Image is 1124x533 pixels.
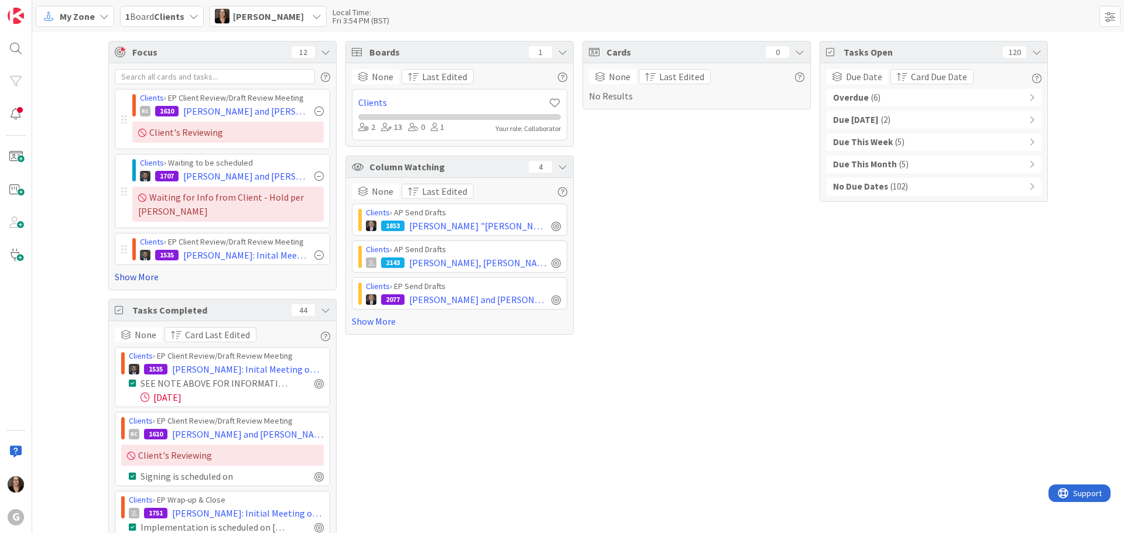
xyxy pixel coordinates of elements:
[402,69,474,84] button: Last Edited
[369,160,523,174] span: Column Watching
[129,429,139,439] div: RC
[890,69,974,84] button: Card Due Date
[132,303,286,317] span: Tasks Completed
[381,257,405,268] div: 2143
[132,45,282,59] span: Focus
[140,236,164,247] a: Clients
[366,280,561,293] div: › EP Send Drafts
[129,494,153,505] a: Clients
[409,256,547,270] span: [PERSON_NAME], [PERSON_NAME] and [PERSON_NAME]: Drafts [PERSON_NAME] [PERSON_NAME]
[140,469,269,483] div: Signing is scheduled on
[154,11,184,22] b: Clients
[606,45,760,59] span: Cards
[140,157,164,168] a: Clients
[129,350,324,362] div: › EP Client Review/Draft Review Meeting
[172,427,324,441] span: [PERSON_NAME] and [PERSON_NAME]: Initial Meeting on 2/20 with [PERSON_NAME], Signing of POA's [DATE]
[155,171,179,181] div: 1707
[183,248,310,262] span: [PERSON_NAME]: Inital Meeting on 2/18 with [PERSON_NAME]: Drafts [PERSON_NAME]. Drafts sent 6-9.
[402,184,474,199] button: Last Edited
[372,184,393,198] span: None
[129,494,324,506] div: › EP Wrap-up & Close
[121,445,324,466] div: Client's Reviewing
[140,157,324,169] div: › Waiting to be scheduled
[8,509,24,525] div: G
[172,362,324,376] span: [PERSON_NAME]: Inital Meeting on 2/18 with [PERSON_NAME]: Drafts [PERSON_NAME]. Drafts sent 6-9.
[172,506,324,520] span: [PERSON_NAME]: Initial Meeting on 3/25 with [PERSON_NAME]: Drafts [PERSON_NAME] [PERSON_NAME]: Dr...
[165,327,256,342] button: Card Last Edited
[140,390,324,404] div: [DATE]
[144,508,167,518] div: 1751
[135,328,156,342] span: None
[833,158,897,171] b: Due This Month
[496,123,561,134] div: Your role: Collaborator
[422,70,467,84] span: Last Edited
[911,70,967,84] span: Card Due Date
[233,9,304,23] span: [PERSON_NAME]
[431,121,444,134] div: 1
[899,158,909,171] span: ( 5 )
[1003,46,1026,58] div: 120
[529,161,552,173] div: 4
[833,136,893,149] b: Due This Week
[895,136,904,149] span: ( 5 )
[333,8,389,16] div: Local Time:
[358,95,549,109] a: Clients
[129,364,139,374] img: JW
[155,250,179,260] div: 1535
[125,11,130,22] b: 1
[366,207,390,218] a: Clients
[140,92,164,103] a: Clients
[140,250,150,260] img: JW
[352,314,567,328] a: Show More
[140,106,150,116] div: RC
[871,91,880,105] span: ( 6 )
[529,46,552,58] div: 1
[639,69,711,84] button: Last Edited
[833,114,879,127] b: Due [DATE]
[366,243,561,256] div: › AP Send Drafts
[183,169,310,183] span: [PERSON_NAME] and [PERSON_NAME]: Initial Meeting on 3/13 w/ [PERSON_NAME] - Drafting to be Assigned
[125,9,184,23] span: Board
[766,46,789,58] div: 0
[132,122,324,143] div: Client's Reviewing
[25,2,53,16] span: Support
[129,415,153,426] a: Clients
[140,171,150,181] img: JW
[366,281,390,291] a: Clients
[292,46,315,58] div: 12
[8,476,24,493] img: MW
[366,294,376,305] img: BG
[366,221,376,231] img: BG
[8,8,24,24] img: Visit kanbanzone.com
[132,187,324,222] div: Waiting for Info from Client - Hold per [PERSON_NAME]
[372,70,393,84] span: None
[358,121,375,134] div: 2
[144,364,167,374] div: 1535
[890,180,908,194] span: ( 102 )
[844,45,997,59] span: Tasks Open
[140,92,324,104] div: › EP Client Review/Draft Review Meeting
[881,114,890,127] span: ( 2 )
[366,207,561,219] div: › AP Send Drafts
[409,293,547,307] span: [PERSON_NAME] and [PERSON_NAME]; Initial and Design Meeting 8/28 with [PERSON_NAME]: Drafts [PERS...
[408,121,425,134] div: 0
[589,69,804,103] div: No Results
[140,376,289,390] div: SEE NOTE ABOVE FOR INFORMATION TO REQUEST WHEN SENDING - Send drafts and (EP diagram and Asset Su...
[333,16,389,25] div: Fri 3:54 PM (BST)
[185,328,250,342] span: Card Last Edited
[846,70,882,84] span: Due Date
[292,304,315,316] div: 44
[369,45,523,59] span: Boards
[366,244,390,255] a: Clients
[115,69,315,84] input: Search all cards and tasks...
[60,9,95,23] span: My Zone
[140,236,324,248] div: › EP Client Review/Draft Review Meeting
[659,70,704,84] span: Last Edited
[155,106,179,116] div: 1610
[129,415,324,427] div: › EP Client Review/Draft Review Meeting
[609,70,630,84] span: None
[144,429,167,439] div: 1610
[381,221,405,231] div: 1853
[183,104,310,118] span: [PERSON_NAME] and [PERSON_NAME]: Initial Meeting on 2/20 with [PERSON_NAME], Signing of POA's [DATE]
[381,121,402,134] div: 13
